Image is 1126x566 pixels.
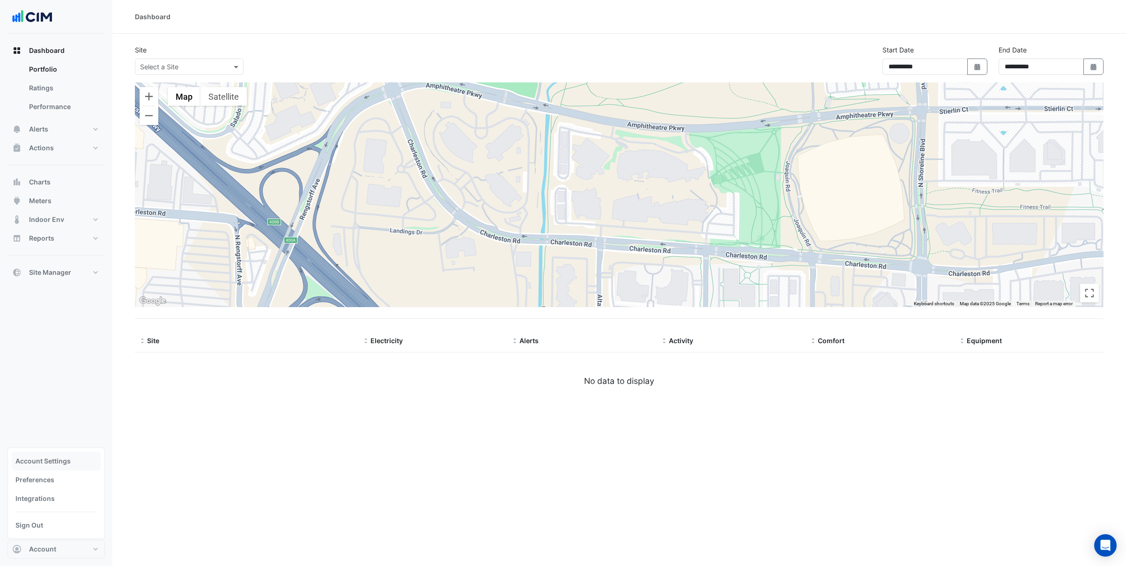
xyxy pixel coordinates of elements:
[29,177,51,187] span: Charts
[12,177,22,187] app-icon: Charts
[669,337,693,345] span: Activity
[882,45,914,55] label: Start Date
[7,191,105,210] button: Meters
[12,143,22,153] app-icon: Actions
[135,45,147,55] label: Site
[29,215,64,224] span: Indoor Env
[140,87,158,106] button: Zoom in
[29,143,54,153] span: Actions
[1089,63,1098,71] fa-icon: Select Date
[29,196,52,206] span: Meters
[168,87,200,106] button: Show street map
[137,295,168,307] img: Google
[1094,534,1117,557] div: Open Intercom Messenger
[12,46,22,55] app-icon: Dashboard
[12,234,22,243] app-icon: Reports
[967,337,1002,345] span: Equipment
[7,173,105,191] button: Charts
[29,46,65,55] span: Dashboard
[1080,284,1099,302] button: Toggle fullscreen view
[12,489,101,508] a: Integrations
[519,337,539,345] span: Alerts
[12,470,101,489] a: Preferences
[960,301,1011,306] span: Map data ©2025 Google
[7,60,105,120] div: Dashboard
[7,229,105,248] button: Reports
[12,125,22,134] app-icon: Alerts
[140,106,158,125] button: Zoom out
[12,196,22,206] app-icon: Meters
[7,120,105,139] button: Alerts
[7,139,105,157] button: Actions
[29,268,71,277] span: Site Manager
[200,87,247,106] button: Show satellite imagery
[11,7,53,26] img: Company Logo
[29,234,54,243] span: Reports
[1035,301,1073,306] a: Report a map error
[22,97,105,116] a: Performance
[135,375,1104,387] div: No data to display
[7,210,105,229] button: Indoor Env
[914,301,954,307] button: Keyboard shortcuts
[29,544,56,554] span: Account
[973,63,982,71] fa-icon: Select Date
[999,45,1027,55] label: End Date
[22,60,105,79] a: Portfolio
[7,448,105,539] div: Account
[137,295,168,307] a: Open this area in Google Maps (opens a new window)
[12,268,22,277] app-icon: Site Manager
[370,337,403,345] span: Electricity
[7,263,105,282] button: Site Manager
[12,215,22,224] app-icon: Indoor Env
[22,79,105,97] a: Ratings
[12,452,101,470] a: Account Settings
[12,516,101,535] a: Sign Out
[29,125,48,134] span: Alerts
[147,337,159,345] span: Site
[135,12,170,22] div: Dashboard
[7,540,105,559] button: Account
[818,337,844,345] span: Comfort
[7,41,105,60] button: Dashboard
[1016,301,1030,306] a: Terms (opens in new tab)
